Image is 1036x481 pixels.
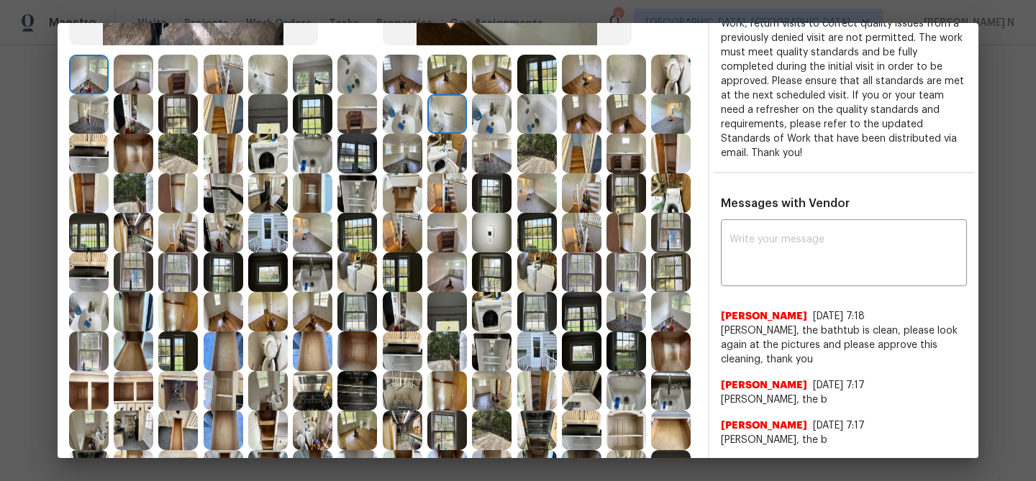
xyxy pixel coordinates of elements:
[721,433,967,447] span: [PERSON_NAME], the b
[813,380,865,390] span: [DATE] 7:17
[721,309,807,324] span: [PERSON_NAME]
[721,418,807,433] span: [PERSON_NAME]
[721,378,807,393] span: [PERSON_NAME]
[813,421,865,431] span: [DATE] 7:17
[721,198,850,209] span: Messages with Vendor
[721,393,967,407] span: [PERSON_NAME], the b
[813,311,865,321] span: [DATE] 7:18
[721,324,967,367] span: [PERSON_NAME], the bathtub is clean, please look again at the pictures and please approve this cl...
